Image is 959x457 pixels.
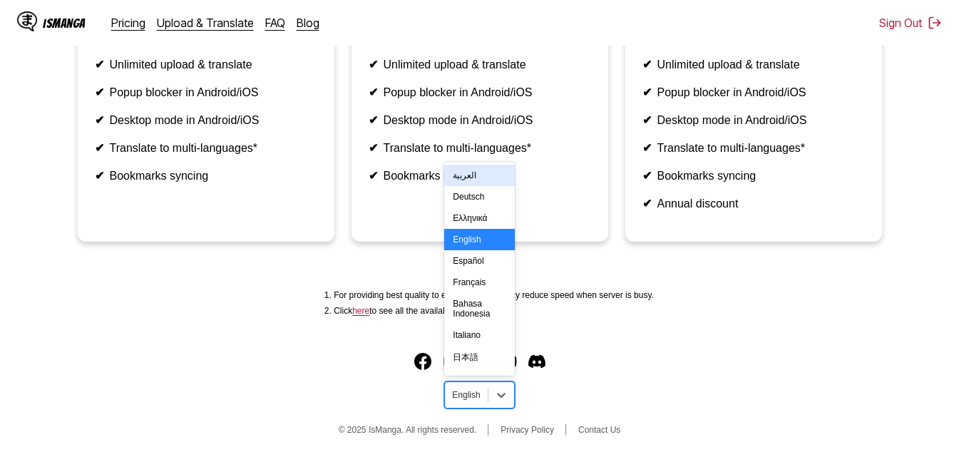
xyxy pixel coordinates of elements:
a: Contact Us [578,425,620,435]
b: ✔ [369,114,378,126]
span: © 2025 IsManga. All rights reserved. [339,425,477,435]
a: Blog [297,16,319,30]
li: Desktop mode in Android/iOS [95,113,317,127]
b: ✔ [642,86,652,98]
b: ✔ [95,114,104,126]
img: IsManga Discord [528,353,545,370]
b: ✔ [642,58,652,71]
div: 日本語 [444,346,514,369]
li: For providing best quality to every users, we may reduce speed when server is busy. [334,290,654,300]
li: Popup blocker in Android/iOS [369,86,591,99]
b: ✔ [369,58,378,71]
b: ✔ [642,197,652,210]
li: Popup blocker in Android/iOS [642,86,865,99]
li: Translate to multi-languages* [369,141,591,155]
img: IsManga Logo [17,11,37,31]
b: ✔ [369,142,378,154]
b: ✔ [95,142,104,154]
li: Popup blocker in Android/iOS [95,86,317,99]
a: Facebook [414,353,431,370]
a: Privacy Policy [501,425,554,435]
b: ✔ [95,170,104,182]
div: Italiano [444,324,514,346]
b: ✔ [95,86,104,98]
a: Instagram [443,353,460,370]
div: Ελληνικά [444,207,514,229]
a: IsManga LogoIsManga [17,11,111,34]
img: IsManga Facebook [414,353,431,370]
div: English [444,229,514,250]
a: FAQ [265,16,285,30]
div: 한국어 [444,369,514,393]
input: Select language [452,390,454,400]
div: Deutsch [444,186,514,207]
button: Sign Out [879,16,942,30]
img: IsManga Instagram [443,353,460,370]
div: العربية [444,165,514,186]
li: Desktop mode in Android/iOS [369,113,591,127]
a: Available languages [352,306,369,316]
a: Pricing [111,16,145,30]
b: ✔ [642,142,652,154]
b: ✔ [95,58,104,71]
div: Español [444,250,514,272]
b: ✔ [369,170,378,182]
div: IsManga [43,16,86,30]
a: Upload & Translate [157,16,254,30]
b: ✔ [642,114,652,126]
li: Unlimited upload & translate [369,58,591,71]
li: Translate to multi-languages* [642,141,865,155]
b: ✔ [642,170,652,182]
li: Unlimited upload & translate [95,58,317,71]
li: Desktop mode in Android/iOS [642,113,865,127]
a: Discord [528,353,545,370]
li: Click to see all the available languages [334,306,654,316]
li: Bookmarks syncing [369,169,591,183]
img: Sign out [928,16,942,30]
li: Unlimited upload & translate [642,58,865,71]
li: Bookmarks syncing [95,169,317,183]
li: Translate to multi-languages* [95,141,317,155]
div: Français [444,272,514,293]
div: Bahasa Indonesia [444,293,514,324]
li: Bookmarks syncing [642,169,865,183]
b: ✔ [369,86,378,98]
li: Annual discount [642,197,865,210]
